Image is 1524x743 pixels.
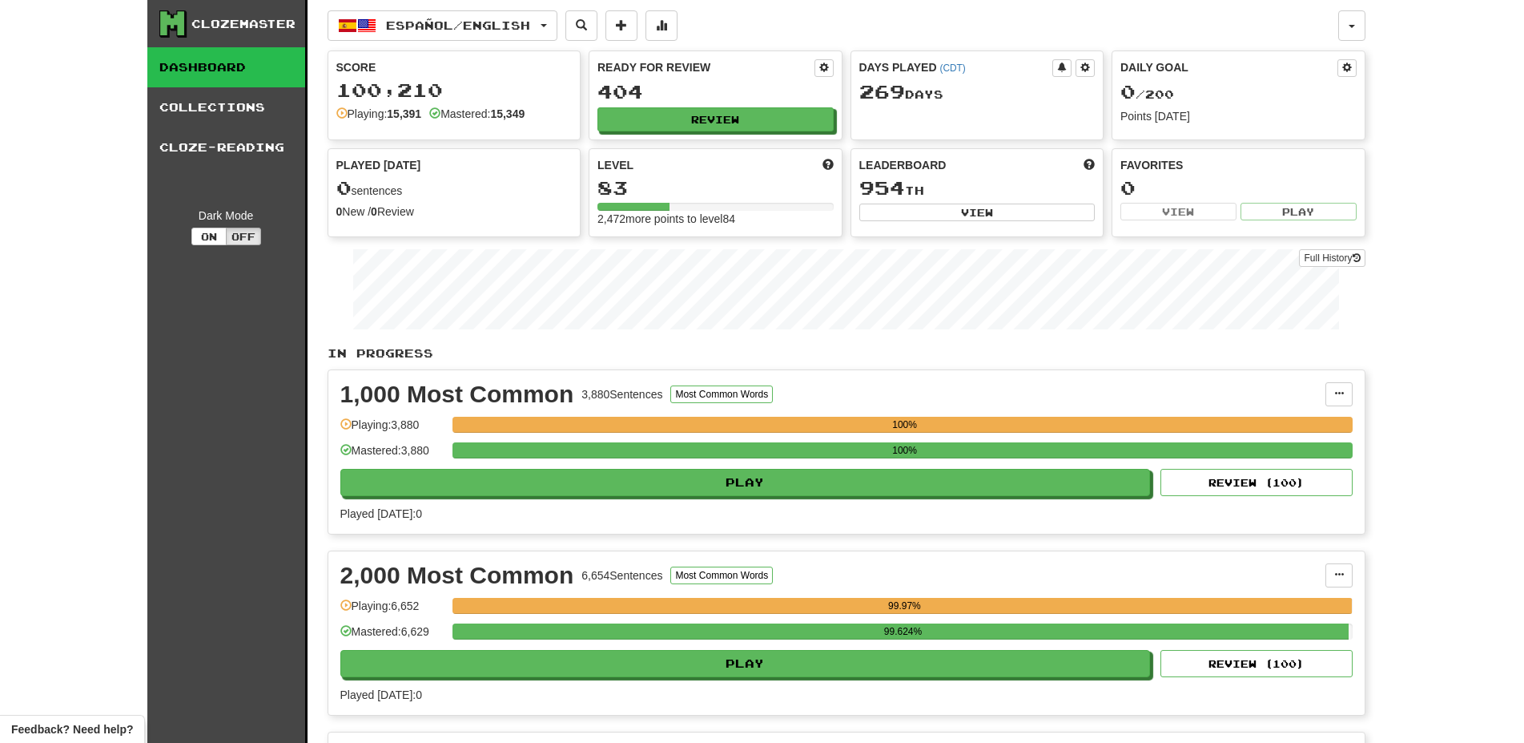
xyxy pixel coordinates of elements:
span: / 200 [1120,87,1174,101]
span: Score more points to level up [822,157,834,173]
span: Level [597,157,633,173]
strong: 0 [336,205,343,218]
span: 954 [859,176,905,199]
div: 404 [597,82,834,102]
button: Play [340,469,1151,496]
div: 99.97% [457,598,1352,614]
button: Español/English [328,10,557,41]
a: Collections [147,87,305,127]
div: Mastered: 3,880 [340,442,444,469]
button: Play [1241,203,1357,220]
div: 2,472 more points to level 84 [597,211,834,227]
a: Full History [1299,249,1365,267]
strong: 0 [371,205,377,218]
button: Review (100) [1160,469,1353,496]
div: 99.624% [457,624,1349,640]
button: More stats [645,10,678,41]
span: Played [DATE]: 0 [340,688,422,701]
div: Day s [859,82,1096,103]
div: 1,000 Most Common [340,382,574,406]
button: Play [340,650,1151,677]
strong: 15,391 [387,107,421,120]
button: Review (100) [1160,650,1353,677]
div: Score [336,59,573,75]
button: Review [597,107,834,131]
div: 100% [457,417,1353,433]
span: 0 [336,176,352,199]
div: 100,210 [336,80,573,100]
span: Leaderboard [859,157,947,173]
div: Mastered: 6,629 [340,624,444,650]
div: Playing: 3,880 [340,417,444,443]
button: On [191,228,227,245]
div: 2,000 Most Common [340,563,574,588]
div: Favorites [1120,157,1357,173]
div: 0 [1120,178,1357,198]
div: Days Played [859,59,1053,75]
button: View [1120,203,1236,220]
button: Search sentences [565,10,597,41]
div: 3,880 Sentences [581,386,662,402]
a: (CDT) [939,63,965,74]
span: 0 [1120,80,1136,103]
div: Dark Mode [159,208,293,224]
span: Played [DATE] [336,157,421,173]
button: Most Common Words [670,386,773,403]
div: Points [DATE] [1120,108,1357,124]
div: th [859,178,1096,199]
button: Off [226,228,261,245]
span: Played [DATE]: 0 [340,507,422,520]
div: Ready for Review [597,59,814,75]
button: Add sentence to collection [605,10,637,41]
span: Open feedback widget [11,721,133,737]
button: Most Common Words [670,567,773,584]
span: This week in points, UTC [1084,157,1095,173]
span: Español / English [386,18,530,32]
div: 100% [457,442,1353,458]
div: Clozemaster [191,16,296,32]
div: 6,654 Sentences [581,567,662,583]
a: Dashboard [147,47,305,87]
div: sentences [336,178,573,199]
button: View [859,204,1096,221]
span: 269 [859,80,905,103]
p: In Progress [328,345,1365,361]
div: New / Review [336,204,573,220]
div: Playing: 6,652 [340,598,444,624]
strong: 15,349 [490,107,525,120]
div: Playing: [336,106,422,122]
div: Daily Goal [1120,59,1337,77]
a: Cloze-Reading [147,127,305,168]
div: Mastered: [429,106,525,122]
div: 83 [597,178,834,198]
